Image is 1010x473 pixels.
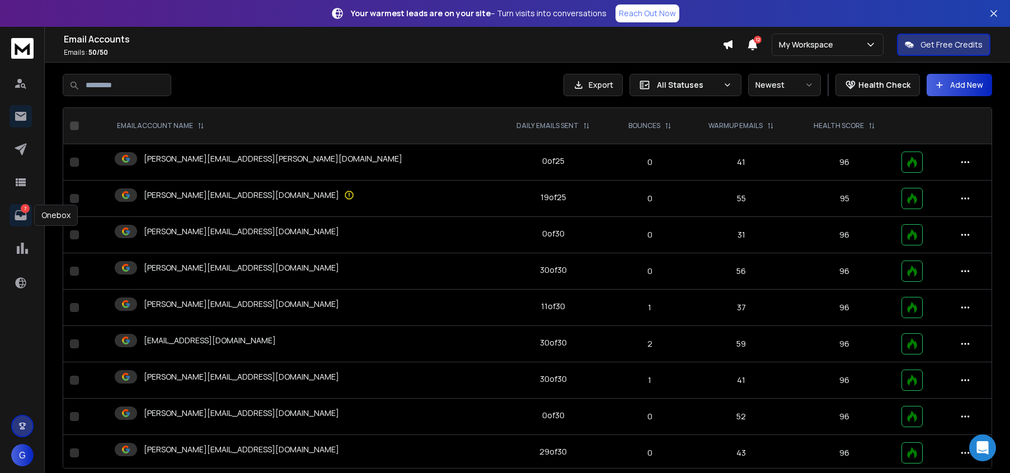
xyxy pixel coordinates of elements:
div: EMAIL ACCOUNT NAME [117,121,204,130]
div: Onebox [34,205,78,226]
img: logo [11,38,34,59]
p: 1 [618,302,682,313]
p: [PERSON_NAME][EMAIL_ADDRESS][DOMAIN_NAME] [144,444,339,455]
p: 0 [618,447,682,458]
td: 56 [688,253,794,290]
td: 31 [688,217,794,253]
p: [PERSON_NAME][EMAIL_ADDRESS][DOMAIN_NAME] [144,299,339,310]
button: Export [563,74,623,96]
button: G [11,444,34,466]
p: Get Free Credits [920,39,983,50]
td: 96 [794,326,895,362]
td: 96 [794,217,895,253]
div: 0 of 25 [542,155,565,167]
p: [PERSON_NAME][EMAIL_ADDRESS][DOMAIN_NAME] [144,190,339,201]
td: 95 [794,181,895,217]
p: [PERSON_NAME][EMAIL_ADDRESS][DOMAIN_NAME] [144,408,339,419]
p: My Workspace [779,39,838,50]
p: 0 [618,411,682,422]
p: 1 [618,375,682,386]
p: 0 [618,193,682,204]
strong: Your warmest leads are on your site [351,8,491,18]
td: 96 [794,144,895,181]
td: 96 [794,362,895,399]
td: 41 [688,362,794,399]
p: [PERSON_NAME][EMAIL_ADDRESS][DOMAIN_NAME] [144,262,339,273]
p: All Statuses [657,79,718,91]
div: 30 of 30 [540,264,567,276]
td: 96 [794,290,895,326]
div: 19 of 25 [541,192,566,203]
div: 30 of 30 [540,337,567,348]
span: 12 [754,36,762,44]
button: Get Free Credits [897,34,990,56]
div: 30 of 30 [540,373,567,385]
td: 43 [688,435,794,471]
td: 59 [688,326,794,362]
div: 0 of 30 [542,410,565,421]
p: 0 [618,157,682,168]
td: 37 [688,290,794,326]
p: DAILY EMAILS SENT [516,121,579,130]
div: 11 of 30 [541,301,565,312]
td: 96 [794,399,895,435]
a: Reach Out Now [616,4,679,22]
p: 0 [618,229,682,240]
p: Emails : [64,48,722,57]
p: HEALTH SCORE [814,121,864,130]
button: Newest [748,74,821,96]
p: – Turn visits into conversations [351,8,607,19]
td: 55 [688,181,794,217]
td: 96 [794,253,895,290]
div: 29 of 30 [539,446,567,457]
button: Health Check [835,74,920,96]
a: 7 [10,204,32,226]
td: 96 [794,435,895,471]
p: 0 [618,266,682,277]
td: 52 [688,399,794,435]
p: [PERSON_NAME][EMAIL_ADDRESS][PERSON_NAME][DOMAIN_NAME] [144,153,402,164]
span: 50 / 50 [88,48,108,57]
p: [PERSON_NAME][EMAIL_ADDRESS][DOMAIN_NAME] [144,226,339,237]
button: Add New [927,74,992,96]
div: 0 of 30 [542,228,565,239]
p: 7 [21,204,30,213]
p: Health Check [858,79,910,91]
p: [EMAIL_ADDRESS][DOMAIN_NAME] [144,335,276,346]
p: 2 [618,338,682,349]
div: Open Intercom Messenger [969,434,996,461]
p: WARMUP EMAILS [708,121,763,130]
p: Reach Out Now [619,8,676,19]
p: [PERSON_NAME][EMAIL_ADDRESS][DOMAIN_NAME] [144,371,339,382]
p: BOUNCES [628,121,660,130]
h1: Email Accounts [64,32,722,46]
td: 41 [688,144,794,181]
